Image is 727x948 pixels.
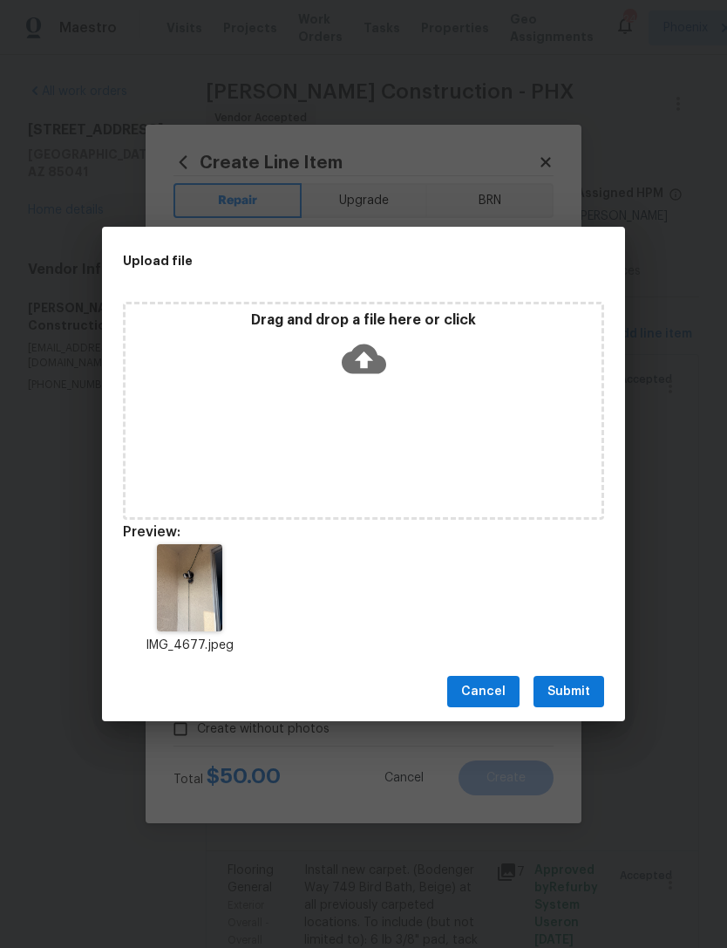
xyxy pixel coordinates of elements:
[123,251,526,270] h2: Upload file
[157,544,222,631] img: 9k=
[123,637,255,655] p: IMG_4677.jpeg
[126,311,601,330] p: Drag and drop a file here or click
[547,681,590,703] span: Submit
[461,681,506,703] span: Cancel
[533,676,604,708] button: Submit
[447,676,520,708] button: Cancel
